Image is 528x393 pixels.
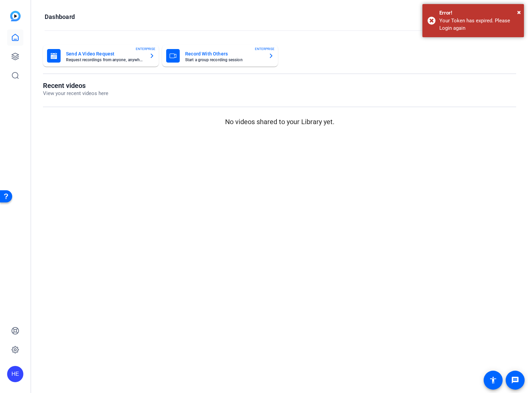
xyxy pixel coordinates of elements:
div: Your Token has expired. Please Login again [439,17,519,32]
span: ENTERPRISE [255,46,274,51]
mat-icon: accessibility [489,376,497,384]
img: blue-gradient.svg [10,11,21,21]
mat-card-subtitle: Start a group recording session [185,58,263,62]
div: HE [7,366,23,382]
mat-card-subtitle: Request recordings from anyone, anywhere [66,58,144,62]
button: Close [517,7,521,17]
p: No videos shared to your Library yet. [43,117,516,127]
h1: Dashboard [45,13,75,21]
button: Record With OthersStart a group recording sessionENTERPRISE [162,45,278,67]
mat-icon: message [511,376,519,384]
div: Error! [439,9,519,17]
mat-card-title: Record With Others [185,50,263,58]
span: × [517,8,521,16]
mat-card-title: Send A Video Request [66,50,144,58]
button: Send A Video RequestRequest recordings from anyone, anywhereENTERPRISE [43,45,159,67]
h1: Recent videos [43,82,108,90]
span: ENTERPRISE [136,46,155,51]
p: View your recent videos here [43,90,108,97]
